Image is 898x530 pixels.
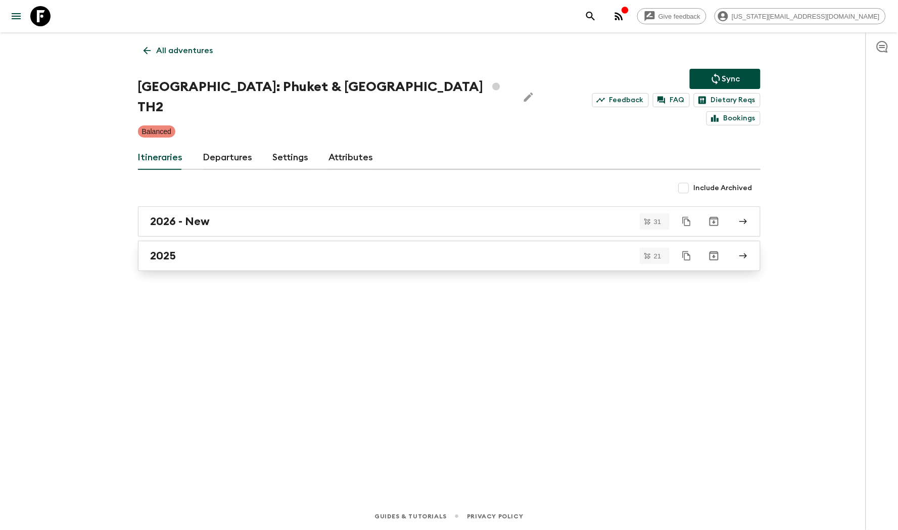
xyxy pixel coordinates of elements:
[722,73,740,85] p: Sync
[706,111,761,125] a: Bookings
[715,8,886,24] div: [US_STATE][EMAIL_ADDRESS][DOMAIN_NAME]
[592,93,649,107] a: Feedback
[694,183,752,193] span: Include Archived
[581,6,601,26] button: search adventures
[694,93,761,107] a: Dietary Reqs
[518,77,539,117] button: Edit Adventure Title
[726,13,885,20] span: [US_STATE][EMAIL_ADDRESS][DOMAIN_NAME]
[690,69,761,89] button: Sync adventure departures to the booking engine
[653,93,690,107] a: FAQ
[704,211,724,232] button: Archive
[653,13,706,20] span: Give feedback
[203,146,253,170] a: Departures
[138,77,510,117] h1: [GEOGRAPHIC_DATA]: Phuket & [GEOGRAPHIC_DATA] TH2
[157,45,213,57] p: All adventures
[467,511,523,522] a: Privacy Policy
[704,246,724,266] button: Archive
[138,206,761,237] a: 2026 - New
[374,511,447,522] a: Guides & Tutorials
[273,146,309,170] a: Settings
[678,212,696,231] button: Duplicate
[648,218,667,225] span: 31
[6,6,26,26] button: menu
[151,215,210,228] h2: 2026 - New
[637,8,706,24] a: Give feedback
[329,146,373,170] a: Attributes
[138,241,761,271] a: 2025
[151,249,176,262] h2: 2025
[138,146,183,170] a: Itineraries
[142,126,171,137] p: Balanced
[138,40,219,61] a: All adventures
[648,253,667,259] span: 21
[678,247,696,265] button: Duplicate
